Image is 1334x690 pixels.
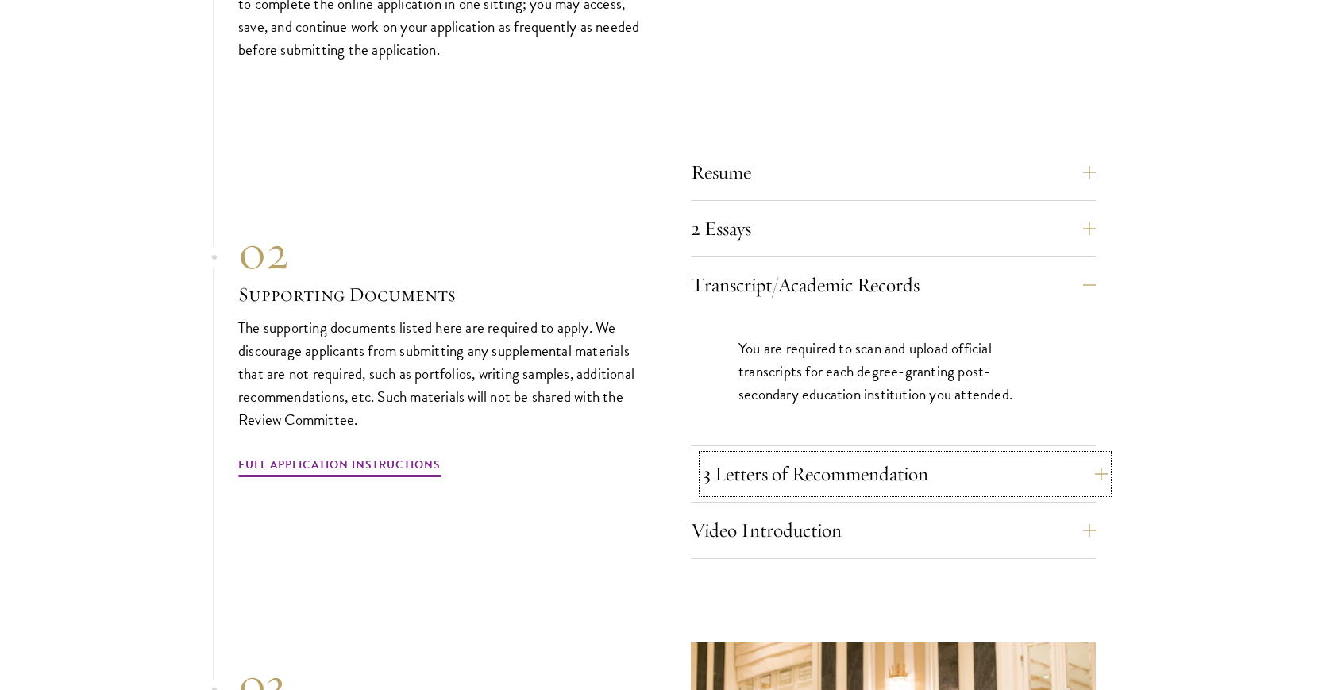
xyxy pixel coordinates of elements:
p: You are required to scan and upload official transcripts for each degree-granting post-secondary ... [738,337,1048,406]
button: Resume [691,153,1096,191]
button: 3 Letters of Recommendation [703,455,1108,493]
p: The supporting documents listed here are required to apply. We discourage applicants from submitt... [238,316,643,431]
h3: Supporting Documents [238,281,643,308]
div: 02 [238,224,643,281]
button: Transcript/Academic Records [691,266,1096,304]
button: 2 Essays [691,210,1096,248]
button: Video Introduction [691,511,1096,549]
a: Full Application Instructions [238,455,441,480]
